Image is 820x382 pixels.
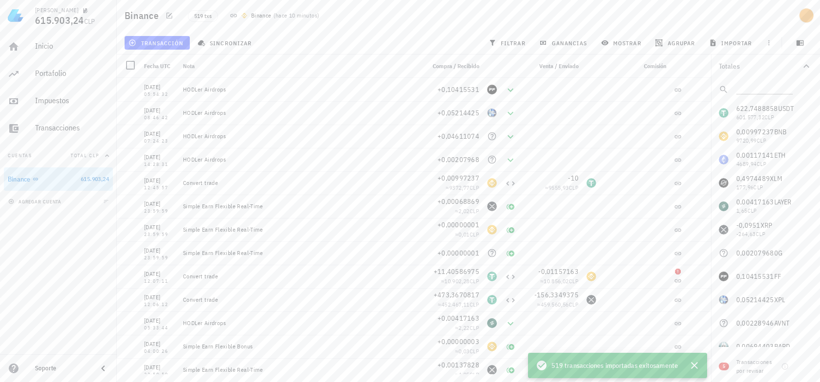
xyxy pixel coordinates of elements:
[35,364,90,372] div: Soporte
[183,156,417,164] div: HODLer Airdrops
[179,55,421,78] div: Nota
[421,55,483,78] div: Compra / Recibido
[644,62,666,70] span: Comisión
[183,319,417,327] div: HODLer Airdrops
[458,371,470,378] span: 4,05
[799,8,814,23] div: avatar
[455,207,479,215] span: ≈
[8,8,23,23] img: LedgiFi
[586,178,596,188] div: USDT-icon
[144,326,175,330] div: 05:33:44
[144,232,175,237] div: 23:59:59
[719,63,801,70] div: Totales
[540,277,579,285] span: ≈
[35,14,84,27] span: 615.903,24
[470,347,479,355] span: CLP
[437,174,479,182] span: +0,00997237
[144,176,175,185] div: [DATE]
[4,167,113,191] a: Binance 615.903,24
[485,36,531,50] button: filtrar
[144,92,175,97] div: 05:54:32
[600,55,670,78] div: Comisión
[586,295,596,305] div: XRP-icon
[487,108,497,118] div: XPL-icon
[470,207,479,215] span: CLP
[200,39,252,47] span: sincronizar
[569,184,579,191] span: CLP
[544,277,569,285] span: 10.856,02
[520,55,583,78] div: Venta / Enviado
[144,129,175,139] div: [DATE]
[144,62,170,70] span: Fecha UTC
[535,36,593,50] button: ganancias
[35,41,109,51] div: Inicio
[437,314,479,323] span: +0,00417163
[551,360,678,371] span: 519 transacciones importadas exitosamente
[455,324,479,331] span: ≈
[144,339,175,349] div: [DATE]
[455,347,479,355] span: ≈
[183,179,417,187] div: Convert trade
[487,178,497,188] div: BNB-icon
[144,139,175,144] div: 07:24:23
[541,301,569,308] span: 459.560,56
[144,269,175,279] div: [DATE]
[183,273,417,280] div: Convert trade
[487,85,497,94] div: FF-icon
[441,277,479,285] span: ≈
[144,292,175,302] div: [DATE]
[487,342,497,351] div: BNB-icon
[437,155,479,164] span: +0,00207968
[470,231,479,238] span: CLP
[470,301,479,308] span: CLP
[568,174,579,182] span: -10
[705,36,758,50] button: importar
[437,337,479,346] span: +0,00000003
[437,220,479,229] span: +0,00000001
[144,209,175,214] div: 23:59:59
[144,199,175,209] div: [DATE]
[10,199,61,205] span: agregar cuenta
[458,231,470,238] span: 0,01
[657,39,695,47] span: agrupar
[434,291,479,299] span: +473,3670817
[125,8,163,23] h1: Binance
[144,82,175,92] div: [DATE]
[736,358,777,375] div: Transacciones por revisar
[84,17,95,26] span: CLP
[241,13,247,18] img: 270.png
[144,255,175,260] div: 23:59:59
[586,272,596,281] div: BNB-icon
[539,62,579,70] span: Venta / Enviado
[444,277,470,285] span: 10.902,28
[8,175,31,183] div: Binance
[183,249,417,257] div: Simple Earn Flexible Real-Time
[597,36,647,50] button: mostrar
[183,62,195,70] span: Nota
[534,291,579,299] span: -156,3349375
[446,184,479,191] span: ≈
[35,69,109,78] div: Portafolio
[4,144,113,167] button: CuentasTotal CLP
[455,371,479,378] span: ≈
[603,39,641,47] span: mostrar
[251,11,272,20] div: Binance
[194,36,258,50] button: sincronizar
[183,343,417,350] div: Simple Earn Flexible Bonus
[144,222,175,232] div: [DATE]
[545,184,579,191] span: ≈
[144,152,175,162] div: [DATE]
[6,197,66,206] button: agregar cuenta
[125,36,190,50] button: transacción
[130,39,183,47] span: transacción
[441,301,470,308] span: 452.467,11
[487,318,497,328] div: LAYER-icon
[144,279,175,284] div: 12:07:11
[723,363,725,370] span: 5
[437,249,479,257] span: +0,00000001
[144,185,175,190] div: 12:45:57
[35,96,109,105] div: Impuestos
[438,301,479,308] span: ≈
[470,277,479,285] span: CLP
[458,207,470,215] span: 2,02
